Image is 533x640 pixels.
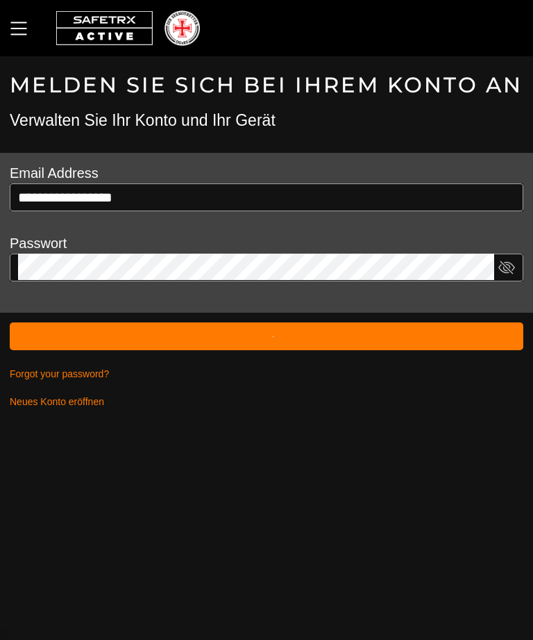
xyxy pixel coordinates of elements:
h3: Verwalten Sie Ihr Konto und Ihr Gerät [10,109,523,131]
a: Neues Konto eröffnen [10,388,523,416]
img: RescueLogo.png [164,10,200,46]
label: Passwort [10,236,67,251]
span: Neues Konto eröffnen [10,393,104,410]
span: Forgot your password? [10,366,109,382]
h1: Melden Sie sich bei Ihrem Konto an [10,72,523,98]
label: Email Address [10,165,99,181]
a: Forgot your password? [10,360,523,388]
button: MenÜ [7,14,42,43]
